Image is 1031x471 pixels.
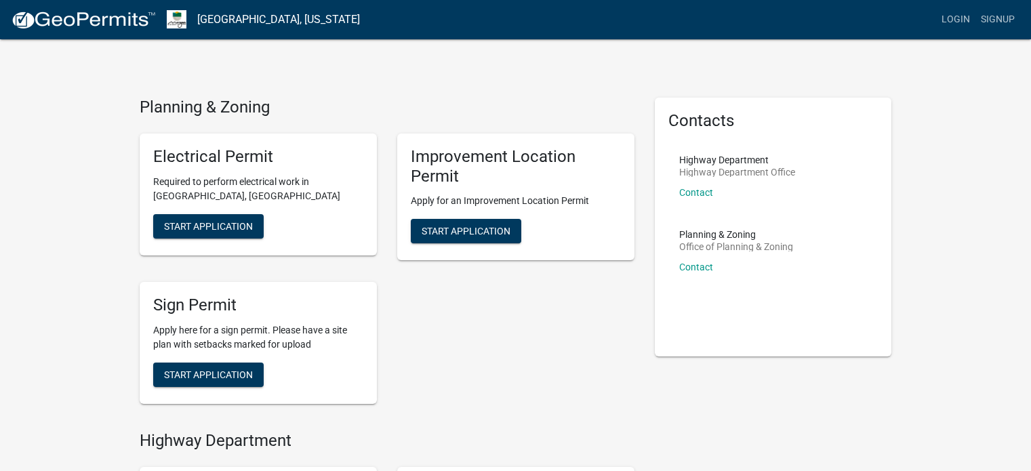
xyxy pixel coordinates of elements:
[153,214,264,239] button: Start Application
[411,194,621,208] p: Apply for an Improvement Location Permit
[153,323,363,352] p: Apply here for a sign permit. Please have a site plan with setbacks marked for upload
[679,242,793,251] p: Office of Planning & Zoning
[140,98,634,117] h4: Planning & Zoning
[975,7,1020,33] a: Signup
[679,167,795,177] p: Highway Department Office
[422,226,510,237] span: Start Application
[679,230,793,239] p: Planning & Zoning
[167,10,186,28] img: Morgan County, Indiana
[164,369,253,380] span: Start Application
[679,262,713,272] a: Contact
[153,363,264,387] button: Start Application
[140,431,634,451] h4: Highway Department
[679,187,713,198] a: Contact
[411,147,621,186] h5: Improvement Location Permit
[153,295,363,315] h5: Sign Permit
[679,155,795,165] p: Highway Department
[197,8,360,31] a: [GEOGRAPHIC_DATA], [US_STATE]
[164,220,253,231] span: Start Application
[411,219,521,243] button: Start Application
[153,175,363,203] p: Required to perform electrical work in [GEOGRAPHIC_DATA], [GEOGRAPHIC_DATA]
[153,147,363,167] h5: Electrical Permit
[936,7,975,33] a: Login
[668,111,878,131] h5: Contacts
